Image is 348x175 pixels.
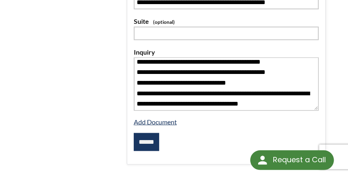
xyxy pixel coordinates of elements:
[273,150,326,169] div: Request a Call
[134,118,177,126] a: Add Document
[256,154,269,167] img: round button
[134,16,319,27] label: Suite
[134,47,319,58] label: Inquiry
[250,150,334,170] div: Request a Call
